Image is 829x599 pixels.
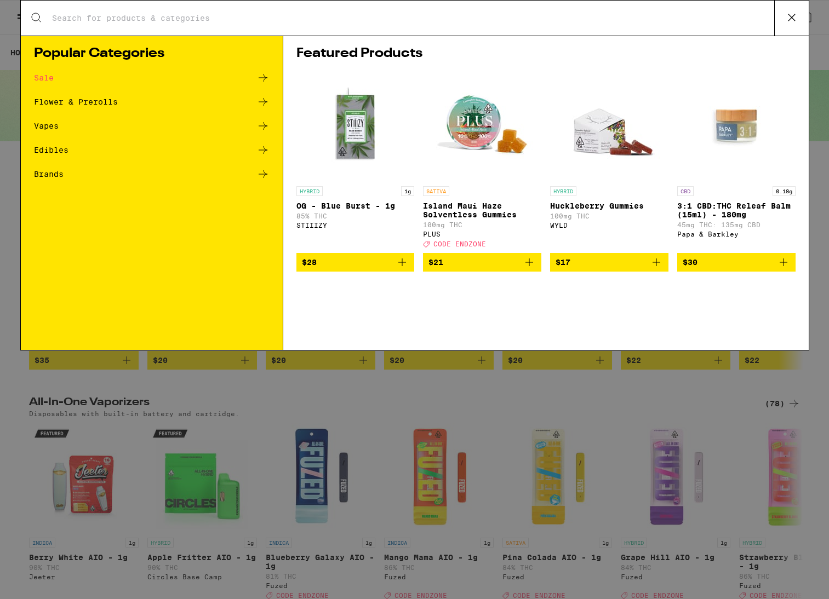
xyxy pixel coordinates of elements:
a: Brands [34,168,270,181]
img: WYLD - Huckleberry Gummies [554,71,664,181]
p: 3:1 CBD:THC Releaf Balm (15ml) - 180mg [677,201,796,219]
p: SATIVA [423,186,449,196]
div: Papa & Barkley [677,231,796,238]
div: Vapes [34,122,59,130]
span: CODE ENDZONE [433,240,486,247]
p: 1g [401,186,414,196]
p: 45mg THC: 135mg CBD [677,221,796,228]
span: $17 [556,258,570,267]
img: STIIIZY - OG - Blue Burst - 1g [301,71,410,181]
div: Edibles [34,146,68,154]
h1: Featured Products [296,47,796,60]
button: Add to bag [423,253,541,272]
div: Brands [34,170,64,178]
p: Island Maui Haze Solventless Gummies [423,201,541,219]
div: WYLD [550,222,668,229]
p: OG - Blue Burst - 1g [296,201,415,210]
a: Edibles [34,143,270,157]
p: Huckleberry Gummies [550,201,668,210]
p: 100mg THC [423,221,541,228]
div: STIIIZY [296,222,415,229]
button: Add to bag [677,253,796,272]
p: 85% THC [296,212,415,220]
button: Add to bag [550,253,668,272]
a: Flower & Prerolls [34,95,270,108]
span: $28 [302,258,317,267]
p: HYBRID [296,186,323,196]
span: $30 [683,258,697,267]
a: Vapes [34,119,270,133]
input: Search for products & categories [52,13,774,23]
p: CBD [677,186,694,196]
div: PLUS [423,231,541,238]
h1: Popular Categories [34,47,270,60]
div: Flower & Prerolls [34,98,118,106]
span: $21 [428,258,443,267]
a: Open page for Huckleberry Gummies from WYLD [550,71,668,253]
a: Open page for Island Maui Haze Solventless Gummies from PLUS [423,71,541,253]
button: Add to bag [296,253,415,272]
span: Hi. Need any help? [7,8,79,16]
a: Sale [34,71,270,84]
img: Papa & Barkley - 3:1 CBD:THC Releaf Balm (15ml) - 180mg [682,71,791,181]
p: 0.18g [773,186,796,196]
p: 100mg THC [550,212,668,220]
a: Open page for OG - Blue Burst - 1g from STIIIZY [296,71,415,253]
a: Open page for 3:1 CBD:THC Releaf Balm (15ml) - 180mg from Papa & Barkley [677,71,796,253]
div: Sale [34,74,54,82]
img: PLUS - Island Maui Haze Solventless Gummies [427,71,537,181]
p: HYBRID [550,186,576,196]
